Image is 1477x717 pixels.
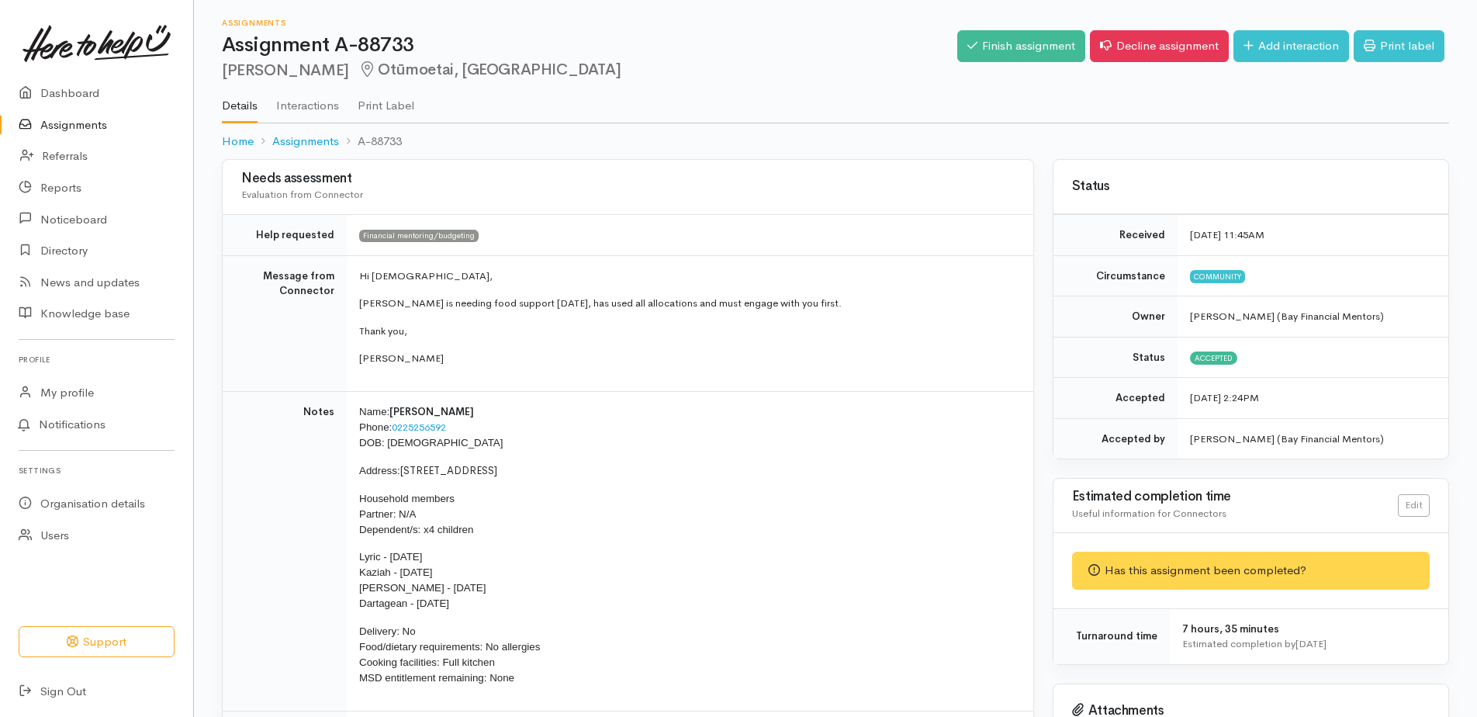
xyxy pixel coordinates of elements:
[19,349,175,370] h6: Profile
[1053,418,1178,459] td: Accepted by
[359,406,389,417] span: Name:
[400,464,497,477] span: [STREET_ADDRESS]
[359,324,1015,339] p: Thank you,
[1072,507,1226,520] span: Useful information for Connectors
[276,78,339,122] a: Interactions
[222,78,258,123] a: Details
[1398,494,1430,517] a: Edit
[359,351,1015,366] p: [PERSON_NAME]
[222,133,254,151] a: Home
[359,421,392,433] span: Phone:
[19,626,175,658] button: Support
[359,296,1015,311] p: [PERSON_NAME] is needing food support [DATE], has used all allocations and must engage with you f...
[1190,228,1264,241] time: [DATE] 11:45AM
[1178,418,1448,459] td: [PERSON_NAME] (Bay Financial Mentors)
[1182,636,1430,652] div: Estimated completion by
[358,60,621,79] span: Otūmoetai, [GEOGRAPHIC_DATA]
[222,34,957,57] h1: Assignment A-88733
[241,188,363,201] span: Evaluation from Connector
[359,551,486,609] span: Lyric - [DATE] Kaziah - [DATE] [PERSON_NAME] - [DATE] Dartagean - [DATE]
[359,625,540,684] span: Delivery: No Food/dietary requirements: No allergies Cooking facilities: Full kitchen MSD entitle...
[1053,608,1170,664] td: Turnaround time
[359,493,473,535] span: Household members Partner: N/A Dependent/s: x4 children
[1190,352,1237,364] span: Accepted
[1190,391,1259,404] time: [DATE] 2:24PM
[359,268,1015,284] p: Hi [DEMOGRAPHIC_DATA],
[222,61,957,79] h2: [PERSON_NAME]
[1354,30,1444,62] a: Print label
[1053,378,1178,419] td: Accepted
[359,465,400,476] span: Address:
[1053,215,1178,256] td: Received
[1053,255,1178,296] td: Circumstance
[223,391,347,712] td: Notes
[19,460,175,481] h6: Settings
[389,405,474,418] span: [PERSON_NAME]
[339,133,402,151] li: A-88733
[1190,270,1245,282] span: Community
[1053,337,1178,378] td: Status
[1233,30,1349,62] a: Add interaction
[241,171,1015,186] h3: Needs assessment
[1295,637,1327,650] time: [DATE]
[392,421,446,434] a: 0225256592
[1053,296,1178,338] td: Owner
[1190,310,1384,323] span: [PERSON_NAME] (Bay Financial Mentors)
[1090,30,1229,62] a: Decline assignment
[222,19,957,27] h6: Assignments
[1072,490,1398,504] h3: Estimated completion time
[222,123,1449,160] nav: breadcrumb
[223,215,347,256] td: Help requested
[359,230,479,242] span: Financial mentoring/budgeting
[359,437,503,449] span: DOB: [DEMOGRAPHIC_DATA]
[358,78,414,122] a: Print Label
[1182,622,1279,636] span: 7 hours, 35 minutes
[1072,552,1430,590] div: Has this assignment been completed?
[1072,179,1430,194] h3: Status
[272,133,339,151] a: Assignments
[223,255,347,391] td: Message from Connector
[957,30,1085,62] a: Finish assignment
